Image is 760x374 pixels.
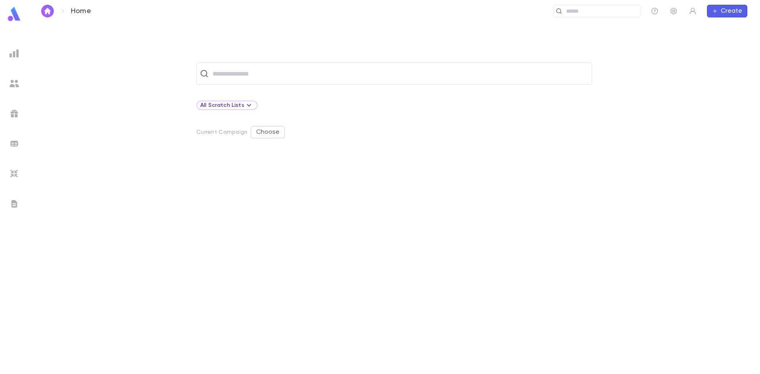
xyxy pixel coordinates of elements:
div: All Scratch Lists [196,101,258,110]
img: students_grey.60c7aba0da46da39d6d829b817ac14fc.svg [9,79,19,88]
img: logo [6,6,22,22]
p: Home [71,7,91,15]
button: Choose [251,126,285,139]
p: Current Campaign [196,129,247,135]
img: reports_grey.c525e4749d1bce6a11f5fe2a8de1b229.svg [9,49,19,58]
button: Create [707,5,747,17]
div: All Scratch Lists [200,101,254,110]
img: home_white.a664292cf8c1dea59945f0da9f25487c.svg [43,8,52,14]
img: letters_grey.7941b92b52307dd3b8a917253454ce1c.svg [9,199,19,209]
img: campaigns_grey.99e729a5f7ee94e3726e6486bddda8f1.svg [9,109,19,118]
img: imports_grey.530a8a0e642e233f2baf0ef88e8c9fcb.svg [9,169,19,178]
img: batches_grey.339ca447c9d9533ef1741baa751efc33.svg [9,139,19,148]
